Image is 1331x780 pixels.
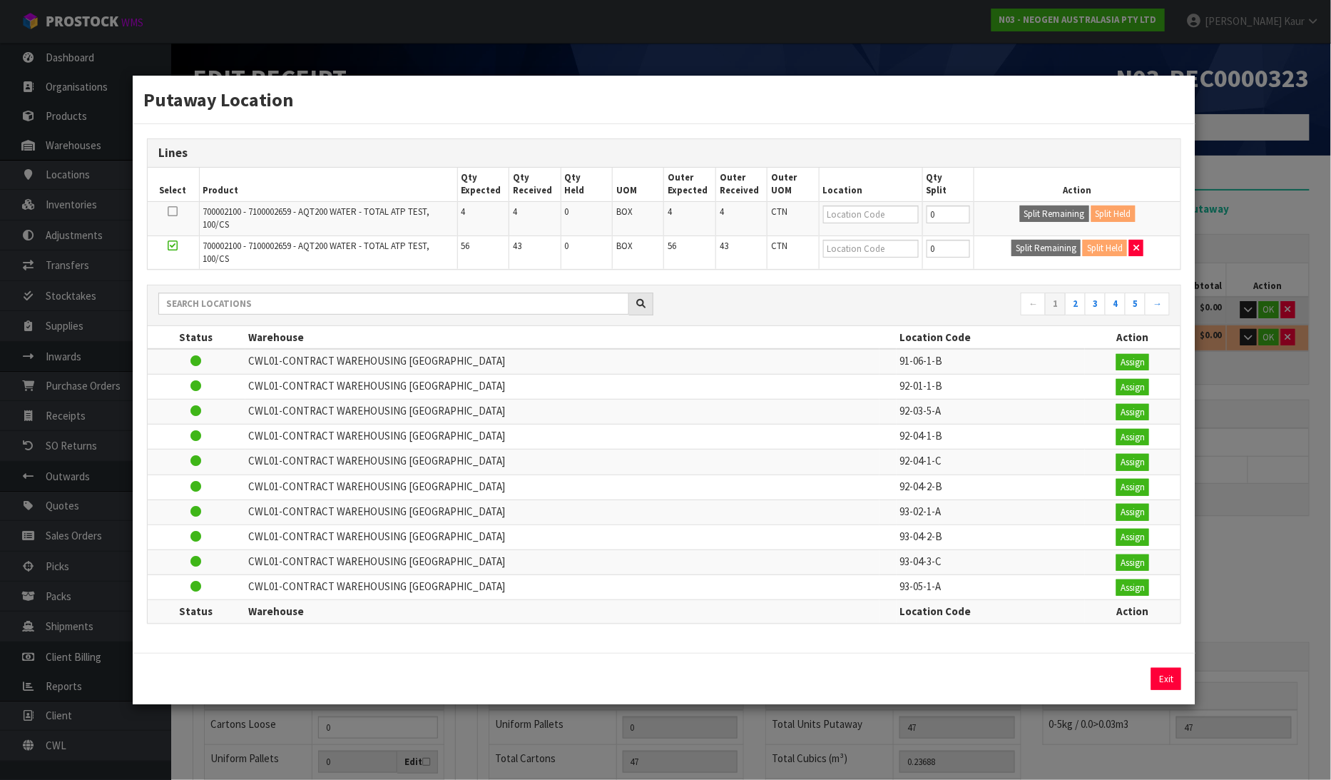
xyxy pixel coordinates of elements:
[1116,404,1149,421] button: Assign
[1116,529,1149,546] button: Assign
[819,168,922,201] th: Location
[245,450,879,475] td: CWL01-CONTRACT WAREHOUSING [GEOGRAPHIC_DATA]
[1116,554,1149,572] button: Assign
[897,349,1085,375] td: 91-06-1-B
[513,240,521,252] span: 43
[1020,206,1089,223] button: Split Remaining
[203,206,430,231] span: 700002100 - 7100002659 - AQT200 WATER - TOTAL ATP TEST, 100/CS
[245,425,879,450] td: CWL01-CONTRACT WAREHOUSING [GEOGRAPHIC_DATA]
[974,168,1181,201] th: Action
[461,240,470,252] span: 56
[897,525,1085,549] td: 93-04-2-B
[1011,240,1081,257] button: Split Remaining
[461,206,466,218] span: 4
[771,240,787,252] span: CTN
[897,549,1085,574] td: 93-04-3-C
[616,206,633,218] span: BOX
[668,240,676,252] span: 56
[245,375,879,400] td: CWL01-CONTRACT WAREHOUSING [GEOGRAPHIC_DATA]
[1105,293,1126,315] a: 4
[668,206,672,218] span: 4
[1085,600,1181,623] th: Action
[897,425,1085,450] td: 92-04-1-B
[1083,240,1127,257] button: Split Held
[1116,429,1149,446] button: Assign
[245,525,879,549] td: CWL01-CONTRACT WAREHOUSING [GEOGRAPHIC_DATA]
[1065,293,1086,315] a: 2
[1116,454,1149,471] button: Assign
[927,206,970,223] input: Qty Putaway
[664,168,715,201] th: Outer Expected
[513,206,517,218] span: 4
[1116,479,1149,496] button: Assign
[897,600,1085,623] th: Location Code
[565,240,569,252] span: 0
[1116,379,1149,396] button: Assign
[771,206,787,218] span: CTN
[245,475,879,500] td: CWL01-CONTRACT WAREHOUSING [GEOGRAPHIC_DATA]
[158,146,1171,160] h3: Lines
[1085,293,1106,315] a: 3
[897,575,1085,600] td: 93-05-1-A
[897,450,1085,475] td: 92-04-1-C
[245,400,879,425] td: CWL01-CONTRACT WAREHOUSING [GEOGRAPHIC_DATA]
[509,168,561,201] th: Qty Received
[143,86,1185,113] h3: Putaway Location
[148,326,245,349] th: Status
[561,168,612,201] th: Qty Held
[1116,354,1149,371] button: Assign
[1116,579,1149,597] button: Assign
[897,326,1085,349] th: Location Code
[245,549,879,574] td: CWL01-CONTRACT WAREHOUSING [GEOGRAPHIC_DATA]
[613,168,664,201] th: UOM
[715,168,767,201] th: Outer Received
[927,240,970,258] input: Qty Putaway
[245,326,879,349] th: Warehouse
[457,168,509,201] th: Qty Expected
[897,400,1085,425] td: 92-03-5-A
[1085,326,1181,349] th: Action
[148,168,199,201] th: Select
[1125,293,1146,315] a: 5
[1045,293,1066,315] a: 1
[823,240,919,258] input: Location Code
[199,168,457,201] th: Product
[897,475,1085,500] td: 92-04-2-B
[823,206,919,223] input: Location Code
[203,240,430,265] span: 700002100 - 7100002659 - AQT200 WATER - TOTAL ATP TEST, 100/CS
[245,600,879,623] th: Warehouse
[148,600,245,623] th: Status
[922,168,974,201] th: Qty Split
[565,206,569,218] span: 0
[245,575,879,600] td: CWL01-CONTRACT WAREHOUSING [GEOGRAPHIC_DATA]
[897,375,1085,400] td: 92-01-1-B
[675,293,1170,318] nav: Page navigation
[1021,293,1046,315] a: ←
[158,293,629,315] input: Search locations
[245,500,879,525] td: CWL01-CONTRACT WAREHOUSING [GEOGRAPHIC_DATA]
[1116,504,1149,521] button: Assign
[768,168,819,201] th: Outer UOM
[1145,293,1170,315] a: →
[897,500,1085,525] td: 93-02-1-A
[720,240,728,252] span: 43
[1151,668,1181,691] button: Exit
[616,240,633,252] span: BOX
[720,206,724,218] span: 4
[245,349,879,375] td: CWL01-CONTRACT WAREHOUSING [GEOGRAPHIC_DATA]
[1091,206,1136,223] button: Split Held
